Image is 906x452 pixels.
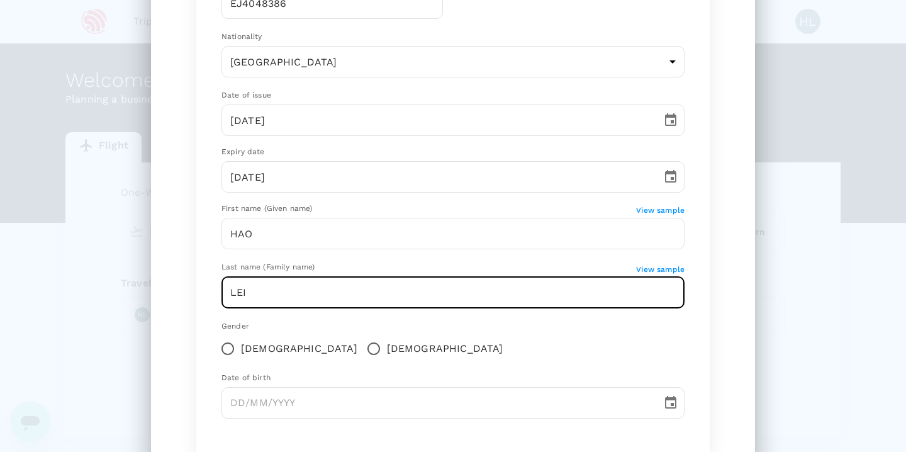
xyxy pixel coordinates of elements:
[241,341,357,356] span: [DEMOGRAPHIC_DATA]
[221,261,636,274] div: Last name (Family name)
[221,161,653,193] input: DD/MM/YYYY
[221,203,636,215] div: First name (Given name)
[658,164,683,189] button: Choose date, selected date is Jul 22, 2031
[221,89,685,102] div: Date of issue
[636,206,685,215] span: View sample
[221,372,685,385] div: Date of birth
[221,320,685,333] div: Gender
[658,108,683,133] button: Choose date, selected date is Jul 23, 2021
[221,387,653,419] input: DD/MM/YYYY
[221,105,653,136] input: DD/MM/YYYY
[221,46,685,77] div: [GEOGRAPHIC_DATA]
[221,31,685,43] div: Nationality
[636,265,685,274] span: View sample
[221,146,685,159] div: Expiry date
[387,341,503,356] span: [DEMOGRAPHIC_DATA]
[658,390,683,415] button: Choose date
